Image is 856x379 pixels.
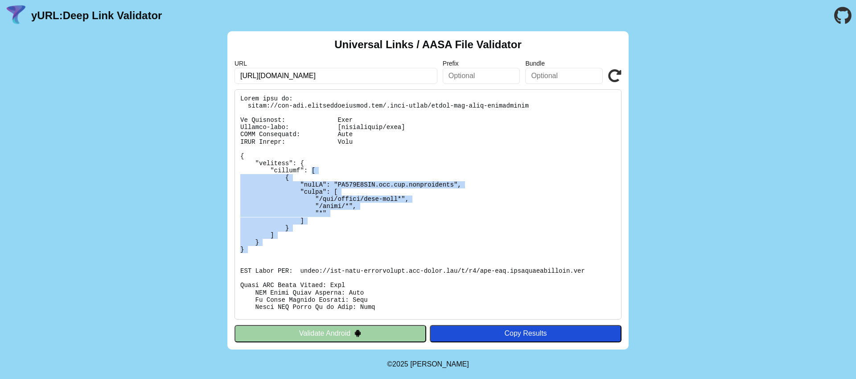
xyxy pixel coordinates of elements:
a: yURL:Deep Link Validator [31,9,162,22]
button: Copy Results [430,325,621,342]
img: yURL Logo [4,4,28,27]
img: droidIcon.svg [354,329,362,337]
span: 2025 [392,360,408,368]
label: URL [235,60,437,67]
button: Validate Android [235,325,426,342]
div: Copy Results [434,329,617,337]
h2: Universal Links / AASA File Validator [334,38,522,51]
footer: © [387,350,469,379]
label: Bundle [525,60,603,67]
a: Michael Ibragimchayev's Personal Site [410,360,469,368]
input: Optional [525,68,603,84]
input: Required [235,68,437,84]
pre: Lorem ipsu do: sitam://con-adi.elitseddoeiusmod.tem/.inci-utlab/etdol-mag-aliq-enimadminim Ve Qui... [235,89,621,320]
label: Prefix [443,60,520,67]
input: Optional [443,68,520,84]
